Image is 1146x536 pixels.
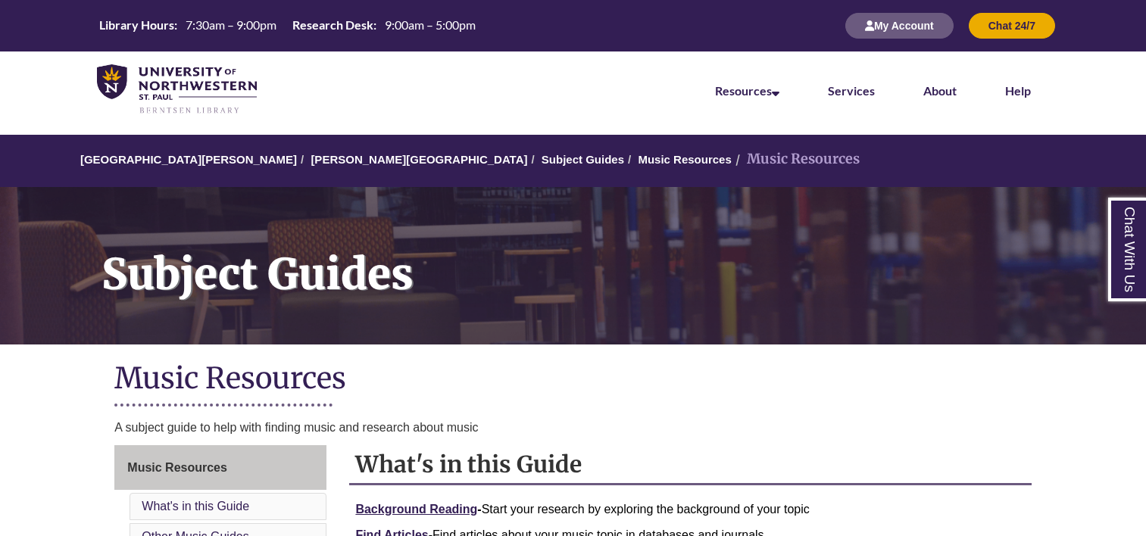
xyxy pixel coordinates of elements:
span: Music Resources [127,461,227,474]
a: Services [828,83,875,98]
h1: Subject Guides [85,187,1146,325]
a: Background Reading [355,503,477,516]
button: My Account [845,13,954,39]
a: Subject Guides [542,153,624,166]
span: A subject guide to help with finding music and research about music [114,421,478,434]
a: [PERSON_NAME][GEOGRAPHIC_DATA] [311,153,527,166]
a: Music Resources [638,153,731,166]
a: [GEOGRAPHIC_DATA][PERSON_NAME] [80,153,297,166]
a: About [923,83,957,98]
h2: What's in this Guide [349,445,1031,485]
a: Hours Today [93,17,482,35]
th: Research Desk: [286,17,379,33]
a: What's in this Guide [142,500,249,513]
table: Hours Today [93,17,482,33]
a: Resources [715,83,779,98]
img: UNWSP Library Logo [97,64,257,115]
span: 9:00am – 5:00pm [385,17,476,32]
button: Chat 24/7 [969,13,1055,39]
a: Music Resources [114,445,326,491]
a: My Account [845,19,954,32]
span: Start your research by exploring the background of your topic [355,503,809,516]
th: Library Hours: [93,17,180,33]
span: 7:30am – 9:00pm [186,17,276,32]
a: Help [1005,83,1031,98]
li: Music Resources [732,148,860,170]
a: Chat 24/7 [969,19,1055,32]
h1: Music Resources [114,360,1031,400]
strong: - [355,503,481,516]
